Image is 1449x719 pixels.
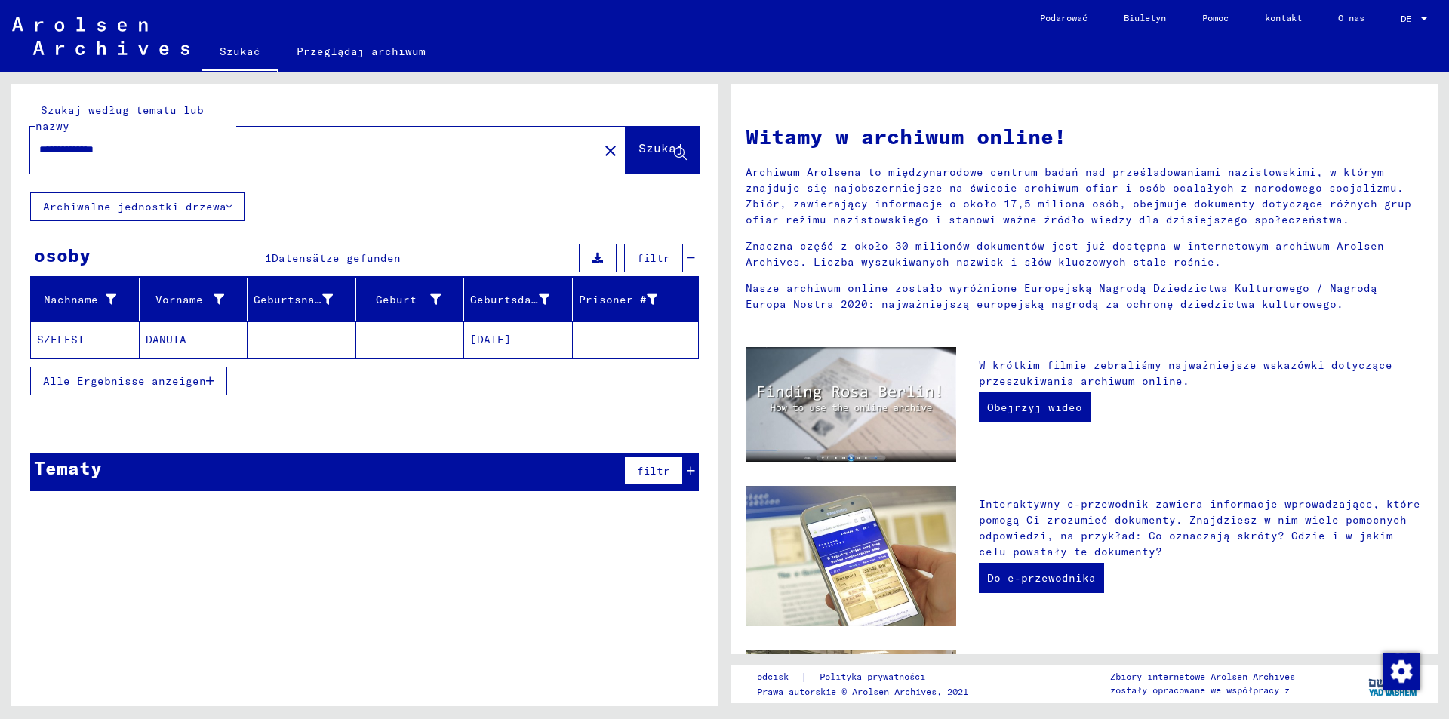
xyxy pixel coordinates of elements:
[362,292,441,308] div: Geburt‏
[140,278,248,321] mat-header-cell: Vorname
[146,292,225,308] div: Vorname
[297,45,426,58] font: Przeglądaj archiwum
[470,292,549,308] div: Geburtsdatum
[1401,13,1411,24] font: DE
[637,251,670,265] font: filtr
[579,292,658,308] div: Prisoner #
[34,456,102,479] font: Tematy
[248,278,356,321] mat-header-cell: Geburtsname
[626,127,700,174] button: Szukaj
[31,321,140,358] mat-cell: SZELEST
[1110,671,1295,682] font: Zbiory internetowe Arolsen Archives
[12,17,189,55] img: Arolsen_neg.svg
[30,367,227,395] button: Alle Ergebnisse anzeigen
[746,239,1384,269] font: Znaczna część z około 30 milionów dokumentów jest już dostępna w internetowym archiwum Arolsen Ar...
[362,287,464,312] div: Geburt‏
[624,456,683,485] button: filtr
[595,135,626,165] button: Jasne
[638,140,684,155] font: Szukaj
[979,563,1104,593] a: Do e-przewodnika
[979,358,1392,388] font: W krótkim filmie zebraliśmy najważniejsze wskazówki dotyczące przeszukiwania archiwum online.
[31,278,140,321] mat-header-cell: Nachname
[470,287,572,312] div: Geburtsdatum
[573,278,699,321] mat-header-cell: Prisoner #
[579,287,681,312] div: Prisoner #
[746,347,956,462] img: video.jpg
[37,287,139,312] div: Nachname
[801,670,808,684] font: |
[254,287,355,312] div: Geburtsname
[757,669,801,685] a: odcisk
[146,287,248,312] div: Vorname
[601,142,620,160] mat-icon: close
[820,671,925,682] font: Polityka prywatności
[1202,12,1229,23] font: Pomoc
[265,251,272,265] span: 1
[140,321,248,358] mat-cell: DANUTA
[1383,653,1420,690] img: Zmiana zgody
[356,278,465,321] mat-header-cell: Geburt‏
[43,374,206,388] span: Alle Ergebnisse anzeigen
[272,251,401,265] span: Datensätze gefunden
[746,123,1066,149] font: Witamy w archiwum online!
[254,292,333,308] div: Geburtsname
[43,200,226,214] font: Archiwalne jednostki drzewa
[464,321,573,358] mat-cell: [DATE]
[746,165,1411,226] font: Archiwum Arolsena to międzynarodowe centrum badań nad prześladowaniami nazistowskimi, w którym zn...
[1110,684,1290,696] font: zostały opracowane we współpracy z
[1040,12,1088,23] font: Podarować
[757,671,789,682] font: odcisk
[35,103,204,133] font: Szukaj według tematu lub nazwy
[757,686,968,697] font: Prawa autorskie © Arolsen Archives, 2021
[30,192,245,221] button: Archiwalne jednostki drzewa
[637,464,670,478] font: filtr
[464,278,573,321] mat-header-cell: Geburtsdatum
[1124,12,1166,23] font: Biuletyn
[37,292,116,308] div: Nachname
[979,392,1091,422] a: Obejrzyj wideo
[987,401,1082,414] font: Obejrzyj wideo
[808,669,943,685] a: Polityka prywatności
[746,281,1377,311] font: Nasze archiwum online zostało wyróżnione Europejską Nagrodą Dziedzictwa Kulturowego / Nagrodą Eur...
[1265,12,1302,23] font: kontakt
[979,497,1420,558] font: Interaktywny e-przewodnik zawiera informacje wprowadzające, które pomogą Ci zrozumieć dokumenty. ...
[624,244,683,272] button: filtr
[34,244,91,266] font: osoby
[987,571,1096,585] font: Do e-przewodnika
[1365,665,1422,702] img: yv_logo.png
[202,33,278,72] a: Szukać
[220,45,260,58] font: Szukać
[746,486,956,626] img: eguide.jpg
[278,33,444,69] a: Przeglądaj archiwum
[1338,12,1364,23] font: O nas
